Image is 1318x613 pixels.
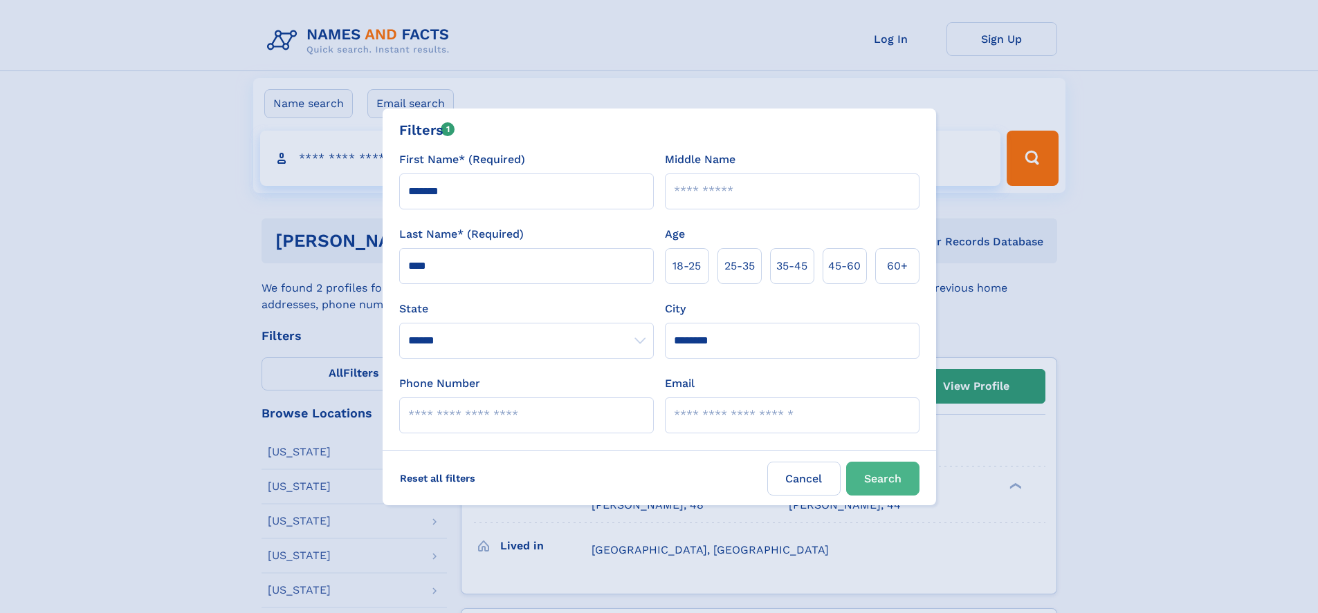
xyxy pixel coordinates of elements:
label: Cancel [767,462,841,496]
label: Phone Number [399,375,480,392]
label: Age [665,226,685,243]
label: State [399,301,654,317]
span: 25‑35 [724,258,755,274]
span: 35‑45 [776,258,807,274]
label: Reset all filters [391,462,484,495]
label: Last Name* (Required) [399,226,524,243]
span: 45‑60 [828,258,861,274]
span: 60+ [887,258,908,274]
div: Filters [399,120,455,140]
label: Middle Name [665,151,735,168]
span: 18‑25 [672,258,701,274]
label: City [665,301,686,317]
label: First Name* (Required) [399,151,525,168]
label: Email [665,375,695,392]
button: Search [846,462,919,496]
